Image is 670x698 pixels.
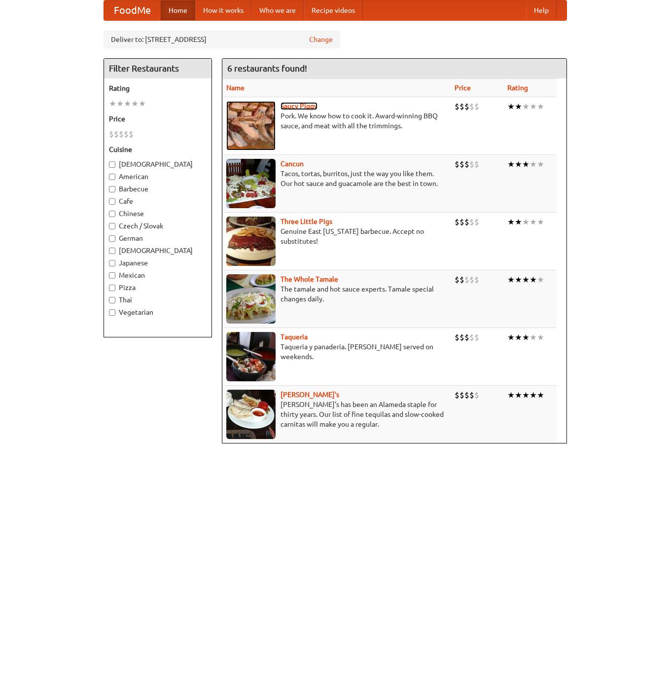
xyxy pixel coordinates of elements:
[109,285,115,291] input: Pizza
[109,145,207,154] h5: Cuisine
[455,101,459,112] li: $
[281,333,308,341] a: Taqueria
[109,295,207,305] label: Thai
[537,332,544,343] li: ★
[281,218,332,225] a: Three Little Pigs
[226,332,276,381] img: taqueria.jpg
[474,274,479,285] li: $
[469,101,474,112] li: $
[109,184,207,194] label: Barbecue
[464,332,469,343] li: $
[469,274,474,285] li: $
[161,0,195,20] a: Home
[522,217,529,227] li: ★
[464,101,469,112] li: $
[459,390,464,401] li: $
[537,390,544,401] li: ★
[522,390,529,401] li: ★
[474,390,479,401] li: $
[464,159,469,170] li: $
[455,217,459,227] li: $
[455,390,459,401] li: $
[537,159,544,170] li: ★
[195,0,251,20] a: How it works
[469,159,474,170] li: $
[104,0,161,20] a: FoodMe
[529,159,537,170] li: ★
[251,0,304,20] a: Who we are
[124,129,129,140] li: $
[109,221,207,231] label: Czech / Slovak
[469,332,474,343] li: $
[109,258,207,268] label: Japanese
[109,233,207,243] label: German
[226,342,447,362] p: Taqueria y panaderia. [PERSON_NAME] served on weekends.
[226,111,447,131] p: Pork. We know how to cook it. Award-winning BBQ sauce, and meat with all the trimmings.
[507,217,515,227] li: ★
[226,159,276,208] img: cancun.jpg
[114,129,119,140] li: $
[109,246,207,256] label: [DEMOGRAPHIC_DATA]
[529,274,537,285] li: ★
[459,274,464,285] li: $
[109,235,115,242] input: German
[529,390,537,401] li: ★
[226,284,447,304] p: The tamale and hot sauce experts. Tamale special changes daily.
[459,217,464,227] li: $
[469,390,474,401] li: $
[507,84,528,92] a: Rating
[226,169,447,188] p: Tacos, tortas, burritos, just the way you like them. Our hot sauce and guacamole are the best in ...
[281,102,317,110] a: Saucy Piggy
[281,275,338,283] b: The Whole Tamale
[455,159,459,170] li: $
[109,307,207,317] label: Vegetarian
[459,159,464,170] li: $
[529,101,537,112] li: ★
[507,159,515,170] li: ★
[464,274,469,285] li: $
[455,274,459,285] li: $
[109,209,207,219] label: Chinese
[474,332,479,343] li: $
[109,172,207,182] label: American
[469,217,474,227] li: $
[464,390,469,401] li: $
[226,226,447,246] p: Genuine East [US_STATE] barbecue. Accept no substitutes!
[109,174,115,180] input: American
[474,217,479,227] li: $
[464,217,469,227] li: $
[139,98,146,109] li: ★
[515,101,522,112] li: ★
[226,274,276,324] img: wholetamale.jpg
[529,217,537,227] li: ★
[515,159,522,170] li: ★
[109,248,115,254] input: [DEMOGRAPHIC_DATA]
[522,159,529,170] li: ★
[507,390,515,401] li: ★
[474,101,479,112] li: $
[459,101,464,112] li: $
[281,391,339,399] a: [PERSON_NAME]'s
[515,217,522,227] li: ★
[226,390,276,439] img: pedros.jpg
[109,186,115,192] input: Barbecue
[304,0,363,20] a: Recipe videos
[529,332,537,343] li: ★
[537,217,544,227] li: ★
[507,101,515,112] li: ★
[109,198,115,205] input: Cafe
[537,101,544,112] li: ★
[507,274,515,285] li: ★
[109,272,115,279] input: Mexican
[515,332,522,343] li: ★
[109,309,115,316] input: Vegetarian
[109,260,115,266] input: Japanese
[119,129,124,140] li: $
[522,101,529,112] li: ★
[522,332,529,343] li: ★
[459,332,464,343] li: $
[109,223,115,229] input: Czech / Slovak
